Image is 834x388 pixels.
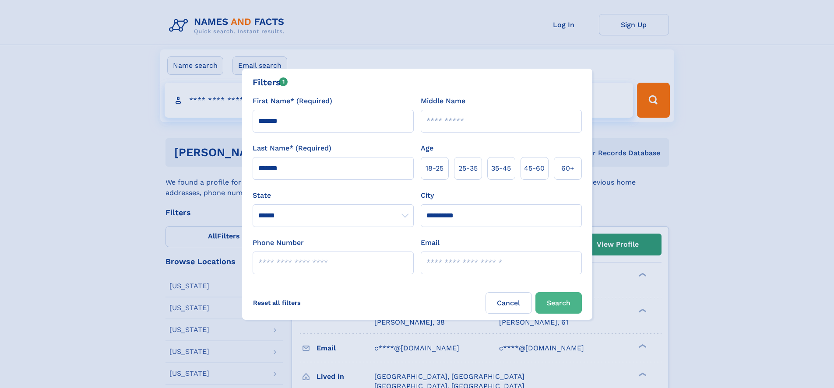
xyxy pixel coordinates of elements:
label: Reset all filters [247,292,306,313]
label: Middle Name [421,96,465,106]
span: 25‑35 [458,163,478,174]
div: Filters [253,76,288,89]
span: 45‑60 [524,163,545,174]
label: Age [421,143,433,154]
label: Last Name* (Required) [253,143,331,154]
label: Email [421,238,440,248]
label: State [253,190,414,201]
span: 35‑45 [491,163,511,174]
label: Phone Number [253,238,304,248]
label: Cancel [486,292,532,314]
label: City [421,190,434,201]
span: 60+ [561,163,574,174]
span: 18‑25 [426,163,443,174]
label: First Name* (Required) [253,96,332,106]
button: Search [535,292,582,314]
